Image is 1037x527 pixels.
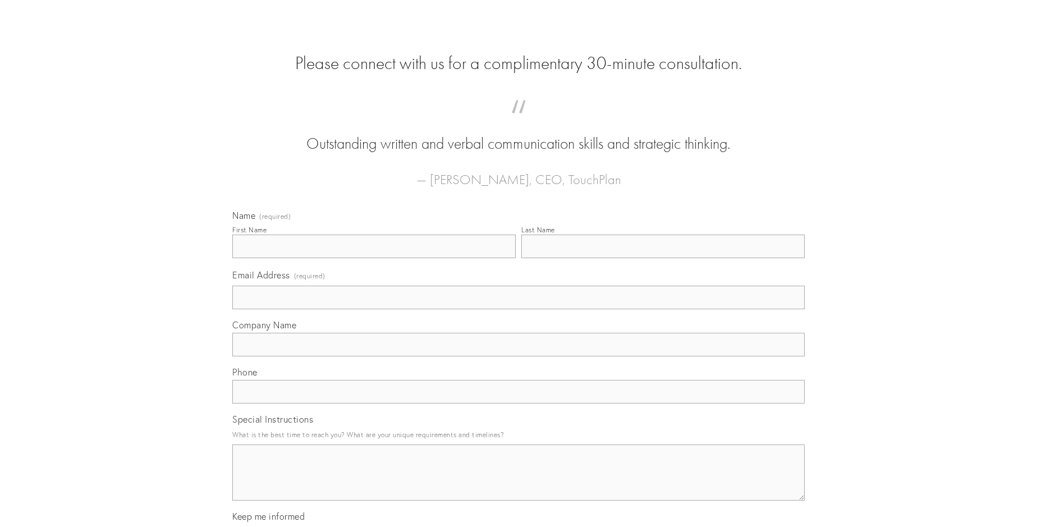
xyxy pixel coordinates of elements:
div: Last Name [521,226,555,234]
span: “ [250,111,787,133]
span: Company Name [232,319,296,331]
p: What is the best time to reach you? What are your unique requirements and timelines? [232,427,805,442]
span: Name [232,210,255,221]
span: Email Address [232,269,290,281]
span: Phone [232,366,258,378]
figcaption: — [PERSON_NAME], CEO, TouchPlan [250,155,787,191]
h2: Please connect with us for a complimentary 30-minute consultation. [232,53,805,74]
div: First Name [232,226,267,234]
span: Special Instructions [232,414,313,425]
span: (required) [294,268,325,283]
blockquote: Outstanding written and verbal communication skills and strategic thinking. [250,111,787,155]
span: (required) [259,213,291,220]
span: Keep me informed [232,511,305,522]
